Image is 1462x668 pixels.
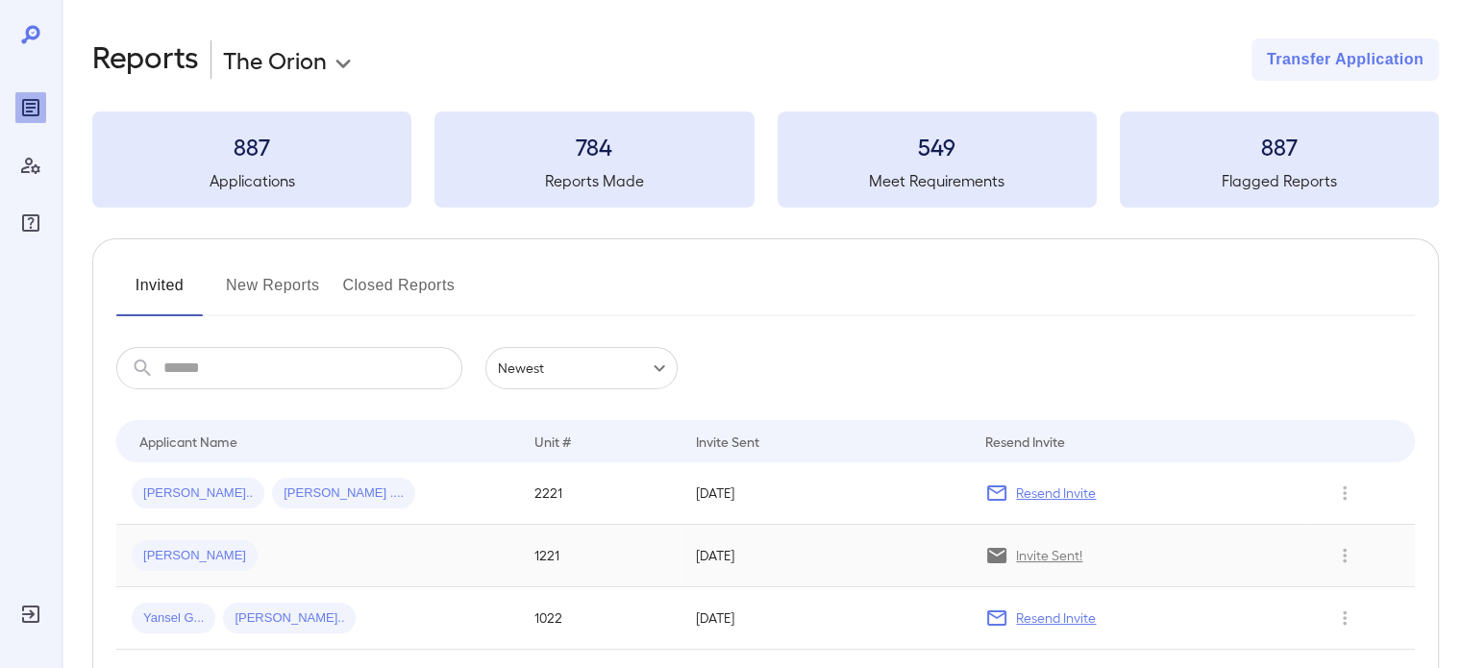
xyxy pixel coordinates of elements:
[434,131,754,161] h3: 784
[132,609,215,628] span: Yansel G...
[139,430,237,453] div: Applicant Name
[15,92,46,123] div: Reports
[1329,540,1360,571] button: Row Actions
[519,525,681,587] td: 1221
[1016,483,1096,503] p: Resend Invite
[985,430,1065,453] div: Resend Invite
[1329,478,1360,508] button: Row Actions
[343,270,456,316] button: Closed Reports
[681,525,971,587] td: [DATE]
[1120,169,1439,192] h5: Flagged Reports
[485,347,678,389] div: Newest
[1016,546,1082,565] p: Invite Sent!
[1329,603,1360,633] button: Row Actions
[519,587,681,650] td: 1022
[223,609,356,628] span: [PERSON_NAME]..
[272,484,415,503] span: [PERSON_NAME] ....
[223,44,327,75] p: The Orion
[92,169,411,192] h5: Applications
[1120,131,1439,161] h3: 887
[1251,38,1439,81] button: Transfer Application
[132,547,258,565] span: [PERSON_NAME]
[681,587,971,650] td: [DATE]
[15,208,46,238] div: FAQ
[696,430,759,453] div: Invite Sent
[434,169,754,192] h5: Reports Made
[519,462,681,525] td: 2221
[15,599,46,630] div: Log Out
[778,169,1097,192] h5: Meet Requirements
[92,38,199,81] h2: Reports
[681,462,971,525] td: [DATE]
[92,111,1439,208] summary: 887Applications784Reports Made549Meet Requirements887Flagged Reports
[15,150,46,181] div: Manage Users
[132,484,264,503] span: [PERSON_NAME]..
[534,430,571,453] div: Unit #
[1016,608,1096,628] p: Resend Invite
[226,270,320,316] button: New Reports
[116,270,203,316] button: Invited
[92,131,411,161] h3: 887
[778,131,1097,161] h3: 549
